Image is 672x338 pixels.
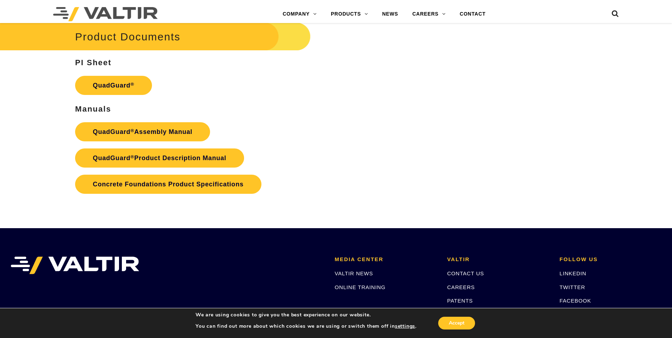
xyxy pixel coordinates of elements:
a: QuadGuard® [75,76,152,95]
strong: PI Sheet [75,58,112,67]
sup: ® [130,81,134,87]
a: QuadGuard®Product Description Manual [75,148,244,168]
a: LINKEDIN [560,270,587,276]
a: TWITTER [560,284,585,290]
a: PRODUCTS [324,7,375,21]
a: CAREERS [447,284,475,290]
a: ONLINE TRAINING [335,284,385,290]
a: Concrete Foundations Product Specifications [75,175,261,194]
a: COMPANY [276,7,324,21]
a: FACEBOOK [560,298,591,304]
a: NEWS [375,7,405,21]
a: PATENTS [447,298,473,304]
a: VALTIR NEWS [335,270,373,276]
p: We are using cookies to give you the best experience on our website. [196,312,417,318]
a: CONTACT [453,7,493,21]
img: VALTIR [11,257,139,274]
button: Accept [438,317,475,329]
h2: VALTIR [447,257,549,263]
sup: ® [130,154,134,159]
h2: MEDIA CENTER [335,257,436,263]
a: QuadGuard®Assembly Manual [75,122,210,141]
button: settings [395,323,415,329]
a: CAREERS [405,7,453,21]
a: CONTACT US [447,270,484,276]
strong: Manuals [75,105,111,113]
h2: FOLLOW US [560,257,661,263]
img: Valtir [53,7,158,21]
sup: ® [130,128,134,133]
p: You can find out more about which cookies we are using or switch them off in . [196,323,417,329]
